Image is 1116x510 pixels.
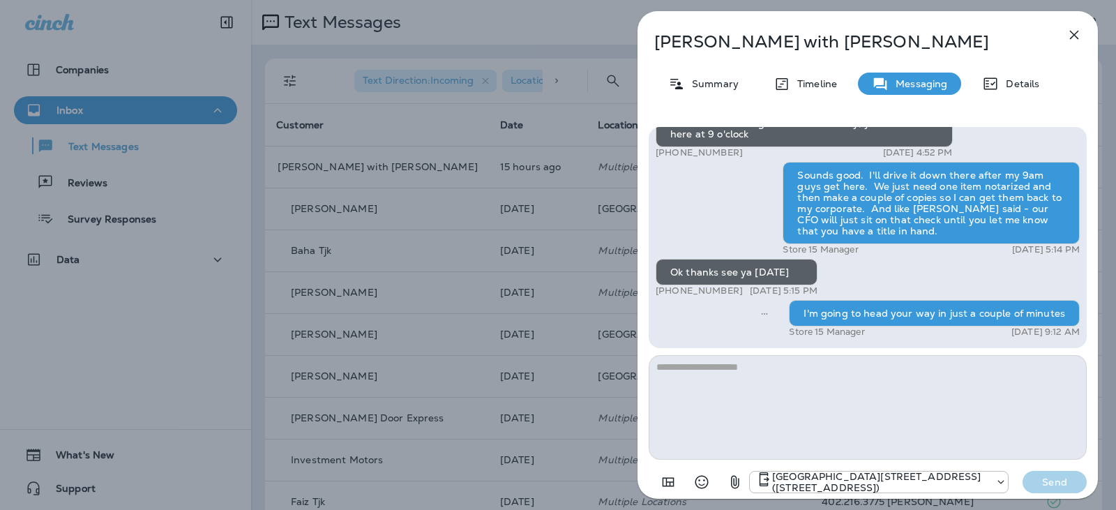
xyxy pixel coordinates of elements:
button: Add in a premade template [654,468,682,496]
p: Details [999,78,1039,89]
p: Store 15 Manager [789,327,864,338]
p: Timeline [790,78,837,89]
button: Select an emoji [688,468,716,496]
p: [DATE] 5:15 PM [750,285,817,297]
p: [DATE] 5:14 PM [1012,244,1080,255]
p: [GEOGRAPHIC_DATA][STREET_ADDRESS] ([STREET_ADDRESS]) [772,471,988,493]
div: Sounds good. I'll drive it down there after my 9am guys get here. We just need one item notarized... [783,162,1080,244]
p: [PHONE_NUMBER] [656,147,743,158]
div: Ok thanks see ya [DATE] [656,259,817,285]
p: [PHONE_NUMBER] [656,285,743,297]
div: +1 (402) 891-8464 [750,471,1008,493]
p: Messaging [889,78,947,89]
p: [DATE] 4:52 PM [883,147,953,158]
span: Sent [761,306,768,319]
div: I'm going to head your way in just a couple of minutes [789,300,1080,327]
p: [DATE] 9:12 AM [1011,327,1080,338]
p: Store 15 Manager [783,244,858,255]
p: Summary [685,78,739,89]
p: [PERSON_NAME] with [PERSON_NAME] [654,32,1035,52]
div: Or if we need to sign this with a notary, you can come here at 9 o'clock [656,110,953,147]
